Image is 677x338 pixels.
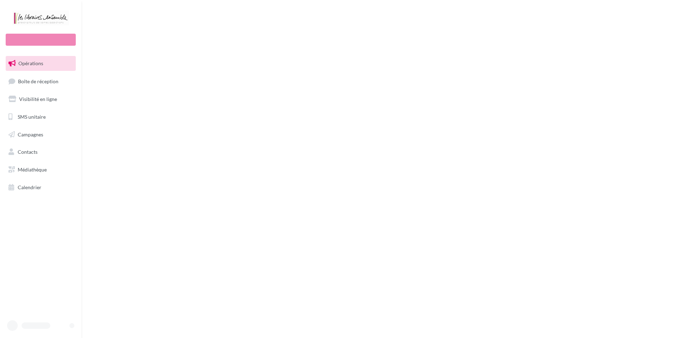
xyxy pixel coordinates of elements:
[4,56,77,71] a: Opérations
[4,92,77,107] a: Visibilité en ligne
[4,162,77,177] a: Médiathèque
[18,78,58,84] span: Boîte de réception
[4,127,77,142] a: Campagnes
[6,34,76,46] div: Nouvelle campagne
[4,145,77,159] a: Contacts
[18,184,41,190] span: Calendrier
[18,149,38,155] span: Contacts
[4,180,77,195] a: Calendrier
[18,167,47,173] span: Médiathèque
[18,60,43,66] span: Opérations
[18,114,46,120] span: SMS unitaire
[4,109,77,124] a: SMS unitaire
[18,131,43,137] span: Campagnes
[4,74,77,89] a: Boîte de réception
[19,96,57,102] span: Visibilité en ligne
